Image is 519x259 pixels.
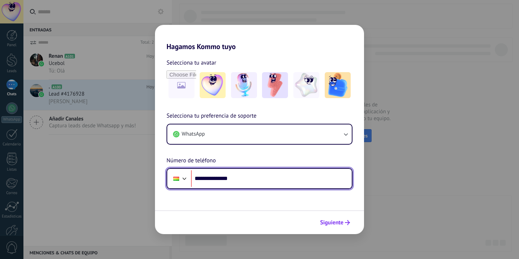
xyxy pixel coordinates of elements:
[200,72,226,98] img: -1.jpeg
[167,124,352,144] button: WhatsApp
[182,131,205,138] span: WhatsApp
[167,111,257,121] span: Selecciona tu preferencia de soporte
[317,216,353,229] button: Siguiente
[167,156,216,166] span: Número de teléfono
[320,220,343,225] span: Siguiente
[155,25,364,51] h2: Hagamos Kommo tuyo
[325,72,351,98] img: -5.jpeg
[167,58,216,67] span: Selecciona tu avatar
[293,72,319,98] img: -4.jpeg
[169,171,183,186] div: Bolivia: + 591
[231,72,257,98] img: -2.jpeg
[262,72,288,98] img: -3.jpeg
